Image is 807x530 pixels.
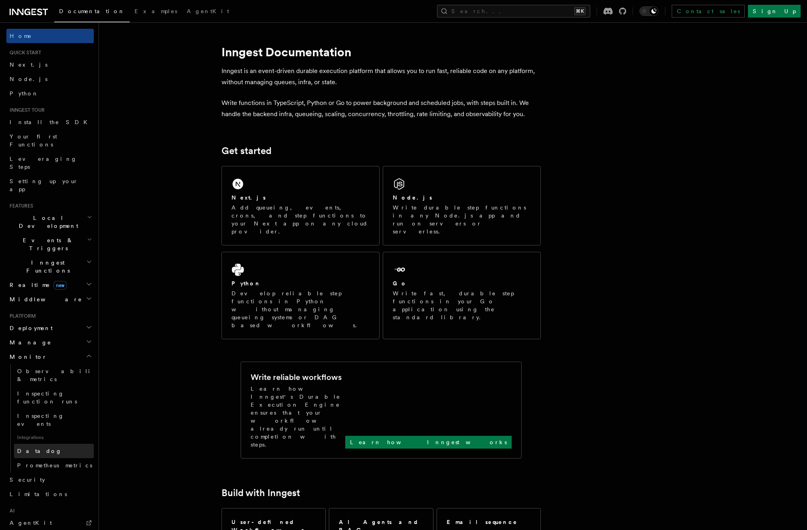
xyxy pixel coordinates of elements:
a: PythonDevelop reliable step functions in Python without managing queueing systems or DAG based wo... [222,252,380,339]
a: Inspecting function runs [14,386,94,409]
span: Inspecting function runs [17,390,77,405]
a: Your first Functions [6,129,94,152]
span: AgentKit [187,8,229,14]
button: Search...⌘K [437,5,590,18]
a: Node.js [6,72,94,86]
a: Node.jsWrite durable step functions in any Node.js app and run on servers or serverless. [383,166,541,245]
div: Monitor [6,364,94,473]
span: Home [10,32,32,40]
span: Examples [134,8,177,14]
p: Develop reliable step functions in Python without managing queueing systems or DAG based workflows. [231,289,370,329]
a: Datadog [14,444,94,458]
span: Monitor [6,353,47,361]
a: AgentKit [6,516,94,530]
kbd: ⌘K [574,7,585,15]
span: Inngest tour [6,107,45,113]
span: Security [10,477,45,483]
span: Local Development [6,214,87,230]
p: Learn how Inngest works [350,438,507,446]
p: Inngest is an event-driven durable execution platform that allows you to run fast, reliable code ... [222,65,541,88]
span: Manage [6,338,51,346]
a: Home [6,29,94,43]
p: Write functions in TypeScript, Python or Go to power background and scheduled jobs, with steps bu... [222,97,541,120]
span: Prometheus metrics [17,462,92,469]
button: Local Development [6,211,94,233]
span: Next.js [10,61,47,68]
button: Toggle dark mode [639,6,659,16]
a: Leveraging Steps [6,152,94,174]
h2: Node.js [393,194,432,202]
span: Node.js [10,76,47,82]
button: Monitor [6,350,94,364]
span: Middleware [6,295,82,303]
a: Learn how Inngest works [345,436,512,449]
span: Deployment [6,324,53,332]
a: Contact sales [672,5,745,18]
a: Setting up your app [6,174,94,196]
button: Inngest Functions [6,255,94,278]
h2: Next.js [231,194,266,202]
a: Next.jsAdd queueing, events, crons, and step functions to your Next app on any cloud provider. [222,166,380,245]
span: AI [6,508,15,514]
p: Write durable step functions in any Node.js app and run on servers or serverless. [393,204,531,235]
a: Limitations [6,487,94,501]
span: Events & Triggers [6,236,87,252]
a: Next.js [6,57,94,72]
span: Realtime [6,281,67,289]
h2: Email sequence [447,518,518,526]
span: Leveraging Steps [10,156,77,170]
a: Documentation [54,2,130,22]
h2: Python [231,279,261,287]
span: Install the SDK [10,119,92,125]
a: AgentKit [182,2,234,22]
p: Learn how Inngest's Durable Execution Engine ensures that your workflow already run until complet... [251,385,345,449]
a: Install the SDK [6,115,94,129]
button: Realtimenew [6,278,94,292]
span: Inspecting events [17,413,64,427]
h2: Go [393,279,407,287]
button: Middleware [6,292,94,307]
span: Setting up your app [10,178,78,192]
h2: Write reliable workflows [251,372,342,383]
span: Observability & metrics [17,368,99,382]
a: Python [6,86,94,101]
span: new [53,281,67,290]
span: Features [6,203,33,209]
a: Prometheus metrics [14,458,94,473]
span: Integrations [14,431,94,444]
span: Documentation [59,8,125,14]
p: Add queueing, events, crons, and step functions to your Next app on any cloud provider. [231,204,370,235]
span: Quick start [6,49,41,56]
a: Get started [222,145,271,156]
span: AgentKit [10,520,52,526]
a: Observability & metrics [14,364,94,386]
a: Security [6,473,94,487]
button: Manage [6,335,94,350]
h1: Inngest Documentation [222,45,541,59]
a: Sign Up [748,5,801,18]
button: Events & Triggers [6,233,94,255]
span: Limitations [10,491,67,497]
span: Platform [6,313,36,319]
span: Python [10,90,39,97]
a: Examples [130,2,182,22]
a: Inspecting events [14,409,94,431]
a: GoWrite fast, durable step functions in your Go application using the standard library. [383,252,541,339]
span: Datadog [17,448,62,454]
button: Deployment [6,321,94,335]
a: Build with Inngest [222,487,300,498]
span: Inngest Functions [6,259,86,275]
span: Your first Functions [10,133,57,148]
p: Write fast, durable step functions in your Go application using the standard library. [393,289,531,321]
